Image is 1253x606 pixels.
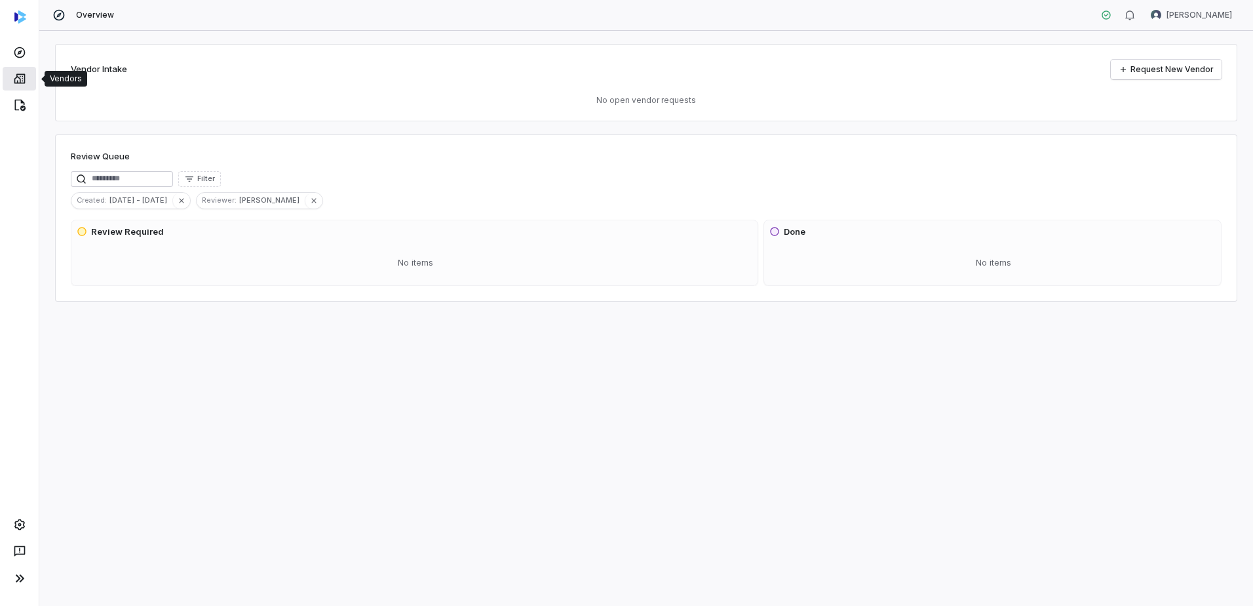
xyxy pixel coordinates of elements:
[239,194,305,206] span: [PERSON_NAME]
[91,226,164,239] h3: Review Required
[1166,10,1232,20] span: [PERSON_NAME]
[76,10,114,20] span: Overview
[71,194,109,206] span: Created :
[71,95,1222,106] p: No open vendor requests
[197,174,215,184] span: Filter
[14,10,26,24] img: svg%3e
[178,171,221,187] button: Filter
[1111,60,1222,79] a: Request New Vendor
[109,194,172,206] span: [DATE] - [DATE]
[197,194,239,206] span: Reviewer :
[71,63,127,76] h2: Vendor Intake
[784,226,805,239] h3: Done
[50,73,82,84] div: Vendors
[1151,10,1161,20] img: Brian Anderson avatar
[1143,5,1240,25] button: Brian Anderson avatar[PERSON_NAME]
[77,246,755,280] div: No items
[769,246,1218,280] div: No items
[71,150,130,163] h1: Review Queue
